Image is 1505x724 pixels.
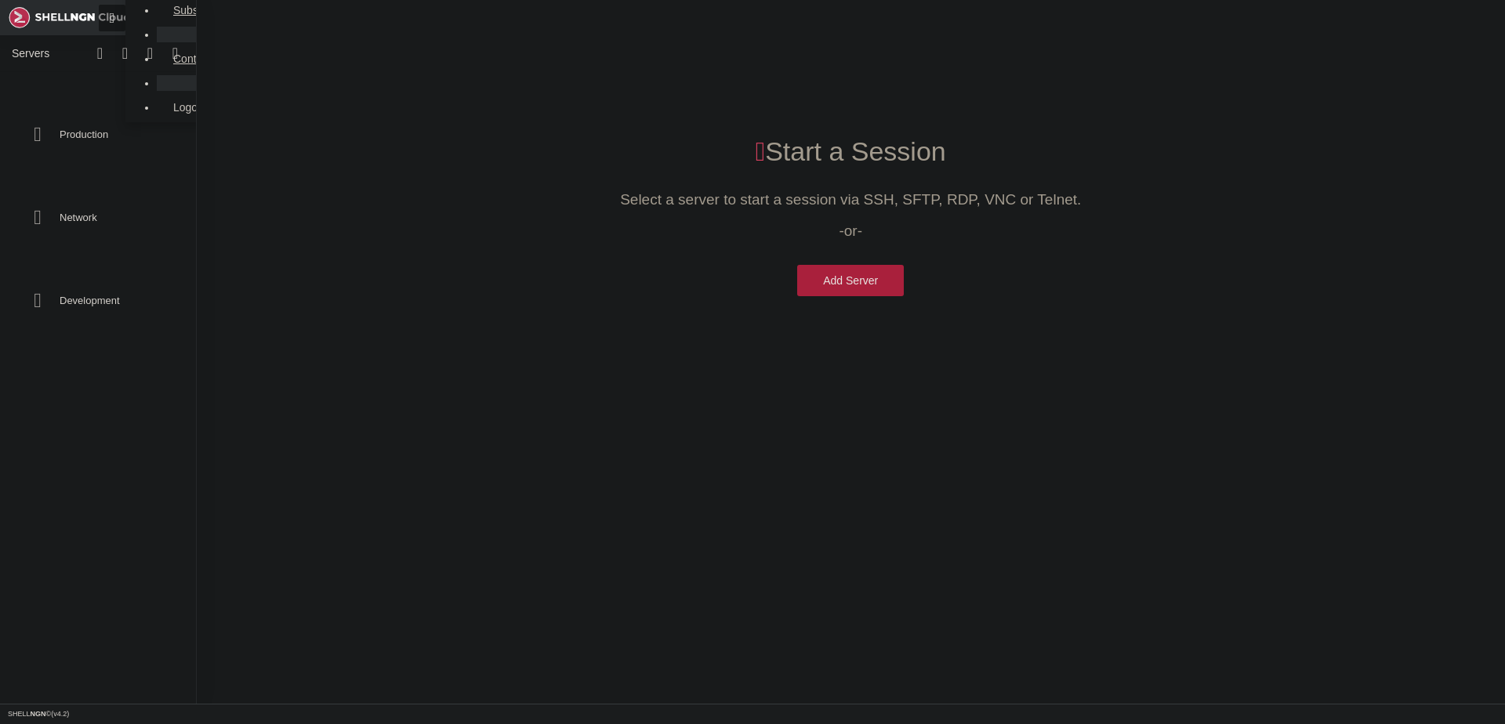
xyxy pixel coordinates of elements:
span: Servers [12,45,78,61]
div: Add Server [823,273,878,288]
a: Development [12,280,179,321]
span: Production [60,129,179,140]
b: NGN [31,710,46,718]
span: Collapse Menu [99,5,125,31]
span: Start a Session [765,136,946,166]
span: SHELL © [8,711,69,718]
li: Network [12,155,196,238]
img: Shellngn [9,7,130,28]
span:  [756,136,765,166]
span: Development [60,295,179,306]
span: Network [60,212,179,223]
span: 4.2.0 [51,710,69,718]
a: Production [12,114,179,155]
li: Production [12,72,196,155]
a: Network [12,197,179,238]
li: Development [12,238,196,321]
